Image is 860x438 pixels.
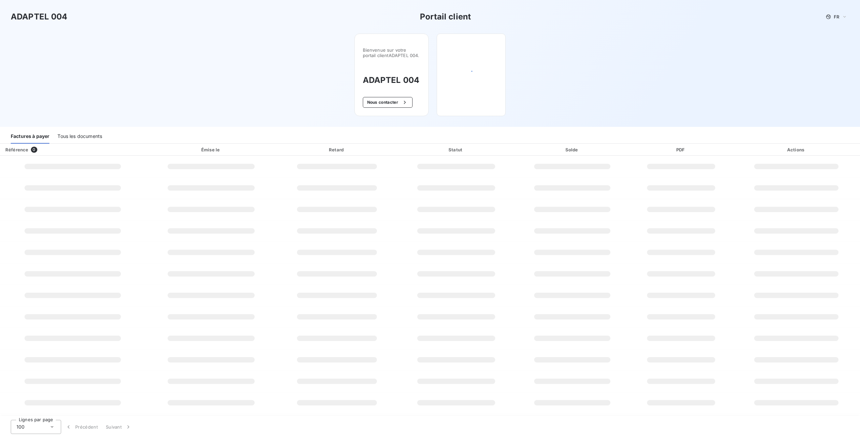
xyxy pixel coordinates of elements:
h3: ADAPTEL 004 [363,74,420,86]
div: Référence [5,147,28,152]
div: Solde [516,146,628,153]
div: Retard [278,146,396,153]
div: Statut [398,146,513,153]
div: Factures à payer [11,130,49,144]
div: PDF [631,146,731,153]
h3: ADAPTEL 004 [11,11,68,23]
h3: Portail client [420,11,471,23]
span: 0 [31,147,37,153]
button: Nous contacter [363,97,413,108]
span: 100 [16,424,25,430]
div: Actions [734,146,859,153]
button: Précédent [61,420,102,434]
div: Tous les documents [57,130,102,144]
button: Suivant [102,420,136,434]
div: Émise le [147,146,275,153]
span: FR [834,14,839,19]
span: Bienvenue sur votre portail client ADAPTEL 004 . [363,47,420,58]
